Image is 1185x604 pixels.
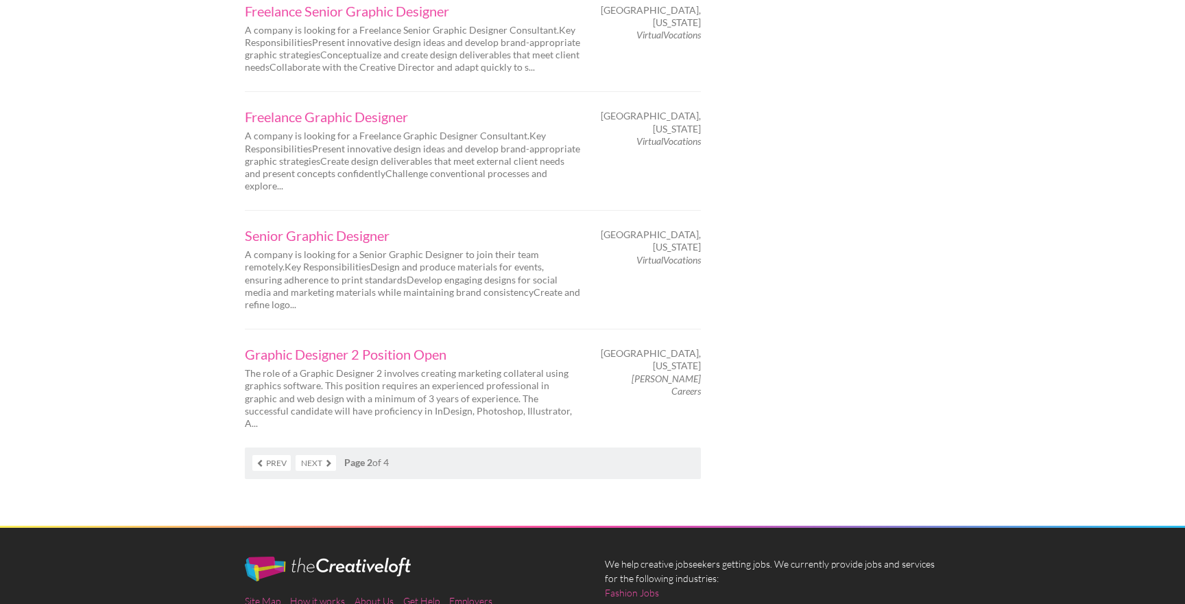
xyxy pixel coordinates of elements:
[245,130,581,192] p: A company is looking for a Freelance Graphic Designer Consultant.Key ResponsibilitiesPresent inno...
[344,456,372,468] strong: Page 2
[296,455,336,471] a: Next
[636,29,701,40] em: VirtualVocations
[605,585,659,600] a: Fashion Jobs
[245,367,581,430] p: The role of a Graphic Designer 2 involves creating marketing collateral using graphics software. ...
[601,229,701,253] span: [GEOGRAPHIC_DATA], [US_STATE]
[632,373,701,397] em: [PERSON_NAME] Careers
[245,110,581,124] a: Freelance Graphic Designer
[601,110,701,135] span: [GEOGRAPHIC_DATA], [US_STATE]
[252,455,291,471] a: Prev
[636,254,701,266] em: VirtualVocations
[245,557,411,581] img: The Creative Loft
[245,248,581,311] p: A company is looking for a Senior Graphic Designer to join their team remotely.Key Responsibiliti...
[636,135,701,147] em: VirtualVocations
[245,347,581,361] a: Graphic Designer 2 Position Open
[245,24,581,74] p: A company is looking for a Freelance Senior Graphic Designer Consultant.Key ResponsibilitiesPrese...
[245,4,581,18] a: Freelance Senior Graphic Designer
[245,229,581,242] a: Senior Graphic Designer
[601,4,701,29] span: [GEOGRAPHIC_DATA], [US_STATE]
[601,347,701,372] span: [GEOGRAPHIC_DATA], [US_STATE]
[245,448,701,479] nav: of 4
